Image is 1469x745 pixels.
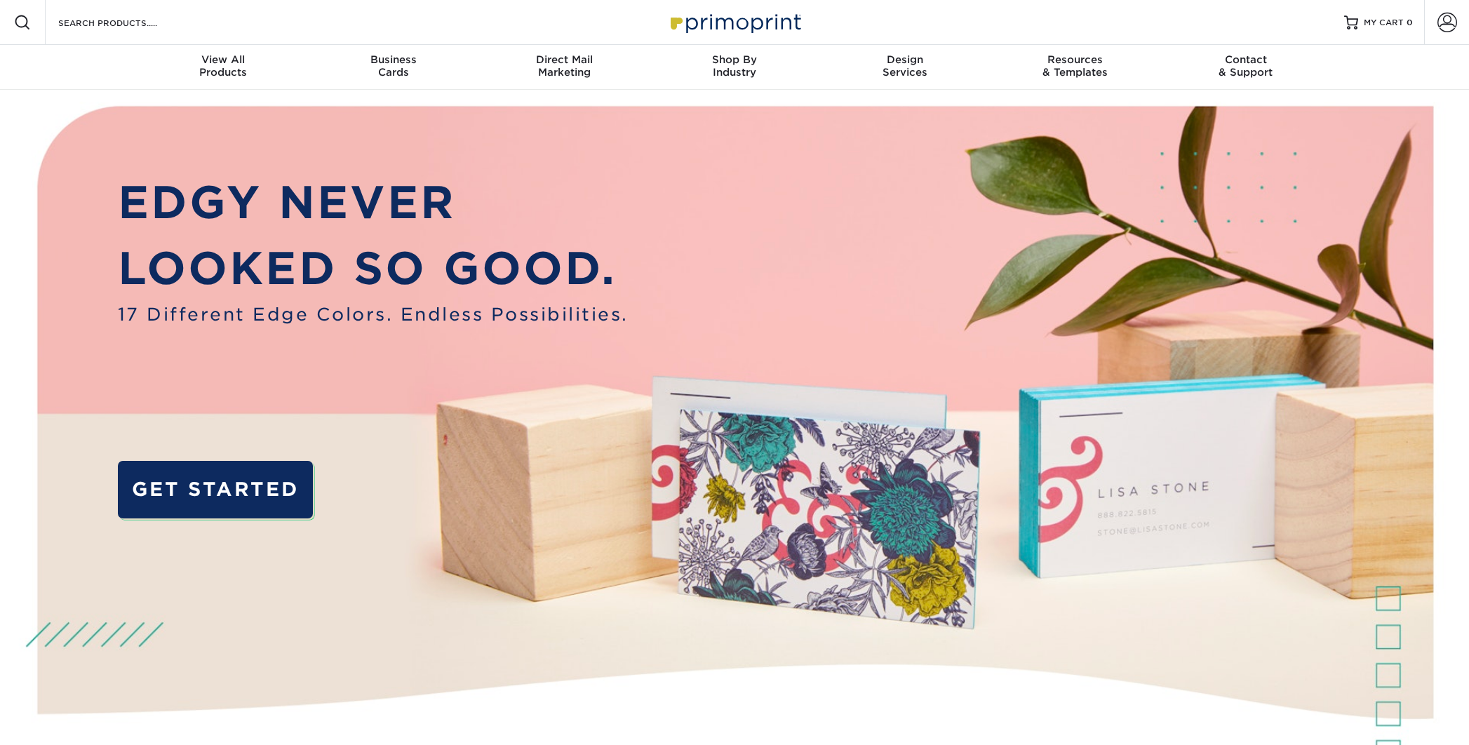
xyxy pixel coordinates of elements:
[118,461,314,519] a: GET STARTED
[118,302,629,328] span: 17 Different Edge Colors. Endless Possibilities.
[990,53,1160,79] div: & Templates
[309,53,479,79] div: Cards
[138,53,309,66] span: View All
[479,53,650,79] div: Marketing
[1160,53,1331,66] span: Contact
[819,53,990,66] span: Design
[138,45,309,90] a: View AllProducts
[479,45,650,90] a: Direct MailMarketing
[819,53,990,79] div: Services
[118,236,629,302] p: LOOKED SO GOOD.
[57,14,194,31] input: SEARCH PRODUCTS.....
[650,45,820,90] a: Shop ByIndustry
[1160,53,1331,79] div: & Support
[118,170,629,236] p: EDGY NEVER
[990,45,1160,90] a: Resources& Templates
[309,45,479,90] a: BusinessCards
[664,7,805,37] img: Primoprint
[1364,17,1404,29] span: MY CART
[1407,18,1413,27] span: 0
[1160,45,1331,90] a: Contact& Support
[819,45,990,90] a: DesignServices
[650,53,820,66] span: Shop By
[138,53,309,79] div: Products
[650,53,820,79] div: Industry
[309,53,479,66] span: Business
[990,53,1160,66] span: Resources
[479,53,650,66] span: Direct Mail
